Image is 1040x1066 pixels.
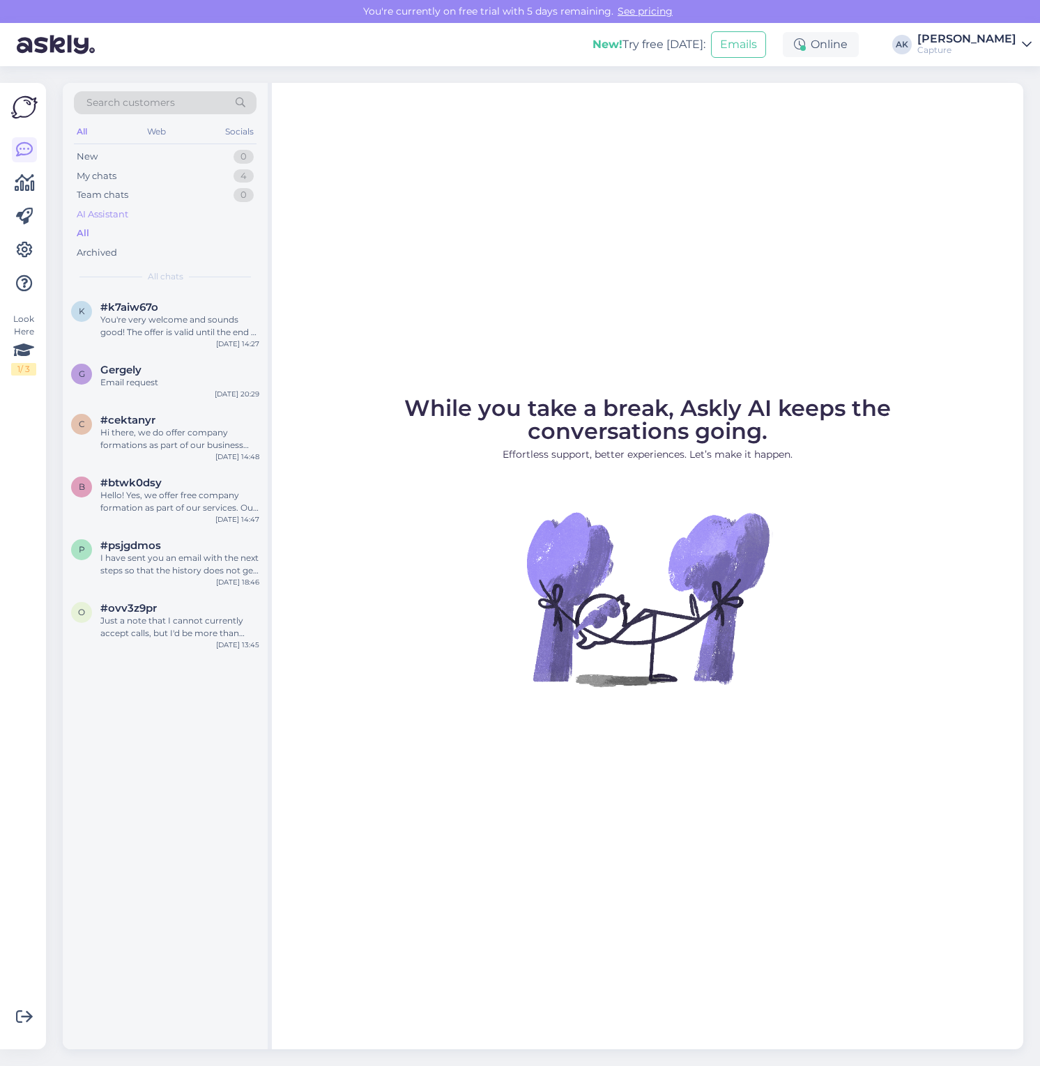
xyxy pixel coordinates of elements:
[100,602,157,615] span: #ovv3z9pr
[215,451,259,462] div: [DATE] 14:48
[79,306,85,316] span: k
[100,376,259,389] div: Email request
[100,552,259,577] div: I have sent you an email with the next steps so that the history does not get lost
[79,544,85,555] span: p
[78,607,85,617] span: o
[77,150,98,164] div: New
[79,419,85,429] span: c
[100,301,158,314] span: #k7aiw67o
[917,33,1032,56] a: [PERSON_NAME]Capture
[404,394,891,445] span: While you take a break, Askly AI keeps the conversations going.
[77,246,117,260] div: Archived
[100,539,161,552] span: #psjgdmos
[522,473,773,724] img: No Chat active
[215,514,259,525] div: [DATE] 14:47
[100,364,142,376] span: Gergely
[100,314,259,339] div: You're very welcome and sounds good! The offer is valid until the end of September or when 18 rem...
[100,414,155,426] span: #cektanyr
[216,640,259,650] div: [DATE] 13:45
[711,31,766,58] button: Emails
[216,339,259,349] div: [DATE] 14:27
[86,95,175,110] span: Search customers
[100,615,259,640] div: Just a note that I cannot currently accept calls, but I'd be more than happy to message you
[11,363,36,376] div: 1 / 3
[917,45,1016,56] div: Capture
[892,35,912,54] div: AK
[222,123,257,141] div: Socials
[100,489,259,514] div: Hello! Yes, we offer free company formation as part of our services. Our virtual business address...
[234,150,254,164] div: 0
[77,226,89,240] div: All
[79,369,85,379] span: G
[11,94,38,121] img: Askly Logo
[216,577,259,587] div: [DATE] 18:46
[234,169,254,183] div: 4
[77,208,128,222] div: AI Assistant
[613,5,677,17] a: See pricing
[144,123,169,141] div: Web
[100,426,259,451] div: Hi there, we do offer company formations as part of our business address annual plan (OÜ/limited ...
[77,169,116,183] div: My chats
[77,188,128,202] div: Team chats
[215,389,259,399] div: [DATE] 20:29
[917,33,1016,45] div: [PERSON_NAME]
[74,123,90,141] div: All
[148,270,183,283] span: All chats
[341,447,954,462] p: Effortless support, better experiences. Let’s make it happen.
[79,481,85,492] span: b
[100,477,162,489] span: #btwk0dsy
[11,313,36,376] div: Look Here
[592,38,622,51] b: New!
[592,36,705,53] div: Try free [DATE]:
[783,32,859,57] div: Online
[234,188,254,202] div: 0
